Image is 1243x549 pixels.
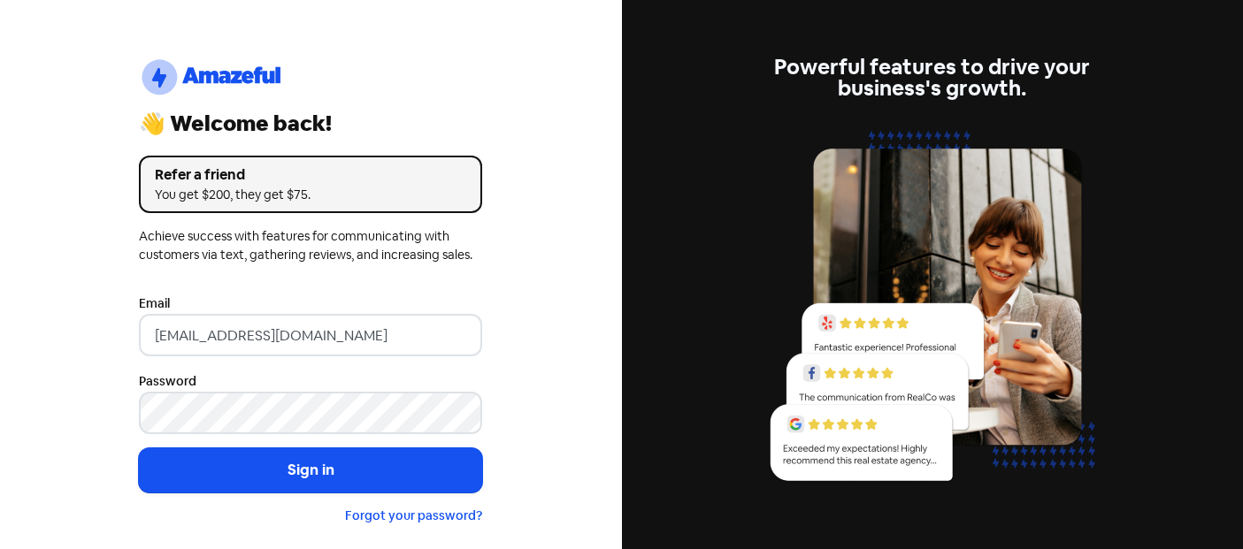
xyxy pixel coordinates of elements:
label: Email [139,294,170,313]
div: 👋 Welcome back! [139,113,482,134]
label: Password [139,372,196,391]
input: Enter your email address... [139,314,482,356]
a: Forgot your password? [345,507,482,523]
div: Powerful features to drive your business's growth. [761,57,1104,99]
button: Sign in [139,448,482,492]
img: reviews [761,120,1104,501]
div: Achieve success with features for communicating with customers via text, gathering reviews, and i... [139,227,482,264]
div: You get $200, they get $75. [155,186,466,204]
div: Refer a friend [155,164,466,186]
